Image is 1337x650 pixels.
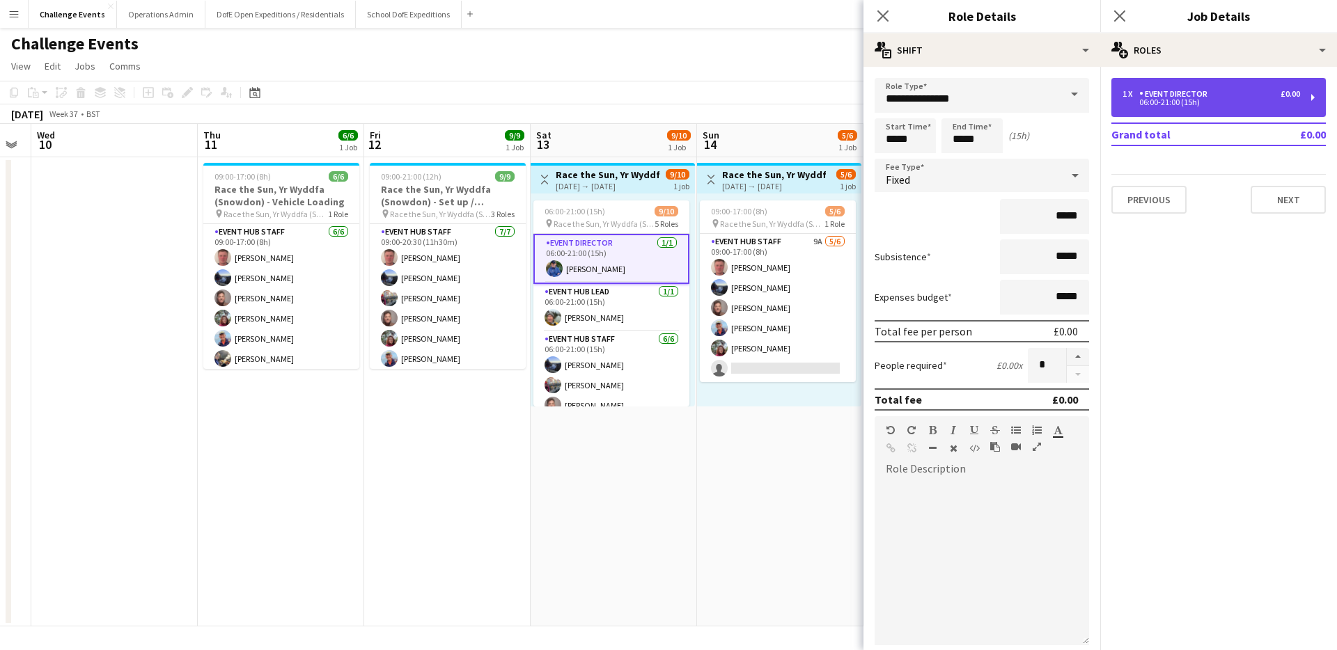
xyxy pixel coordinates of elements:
[840,180,856,191] div: 1 job
[1111,123,1260,145] td: Grand total
[224,209,328,219] span: Race the Sun, Yr Wyddfa (Snowdon) - Vehicle Loading
[886,425,896,436] button: Undo
[495,171,515,182] span: 9/9
[536,129,552,141] span: Sat
[1053,425,1063,436] button: Text Color
[6,57,36,75] a: View
[655,219,678,229] span: 5 Roles
[534,136,552,152] span: 13
[875,291,952,303] label: Expenses budget
[701,136,719,152] span: 14
[1123,99,1300,106] div: 06:00-21:00 (15h)
[381,171,441,182] span: 09:00-21:00 (12h)
[990,441,1000,452] button: Paste as plain text
[328,209,348,219] span: 1 Role
[505,130,524,141] span: 9/9
[356,1,462,28] button: School DofE Expeditions
[996,359,1022,372] div: £0.00 x
[338,130,358,141] span: 6/6
[1251,186,1326,214] button: Next
[700,200,856,382] app-job-card: 09:00-17:00 (8h)5/6 Race the Sun, Yr Wyddfa (Snowdon) - Pack Down1 RoleEvent Hub Staff9A5/609:00-...
[1054,324,1078,338] div: £0.00
[825,206,845,216] span: 5/6
[109,60,141,72] span: Comms
[533,200,689,406] app-job-card: 06:00-21:00 (15h)9/10 Race the Sun, Yr Wyddfa (Snowdon) - Event Day5 RolesEvent Director1/106:00-...
[1139,89,1213,99] div: Event Director
[11,60,31,72] span: View
[673,180,689,191] div: 1 job
[370,129,381,141] span: Fri
[875,393,922,406] div: Total fee
[875,324,972,338] div: Total fee per person
[533,331,689,479] app-card-role: Event Hub Staff6/606:00-21:00 (15h)[PERSON_NAME][PERSON_NAME][PERSON_NAME]
[45,60,61,72] span: Edit
[214,171,271,182] span: 09:00-17:00 (8h)
[711,206,767,216] span: 09:00-17:00 (8h)
[928,425,937,436] button: Bold
[203,163,359,369] app-job-card: 09:00-17:00 (8h)6/6Race the Sun, Yr Wyddfa (Snowdon) - Vehicle Loading Race the Sun, Yr Wyddfa (S...
[35,136,55,152] span: 10
[668,142,690,152] div: 1 Job
[907,425,916,436] button: Redo
[1067,348,1089,366] button: Increase
[1052,393,1078,406] div: £0.00
[836,169,856,180] span: 5/6
[554,219,655,229] span: Race the Sun, Yr Wyddfa (Snowdon) - Event Day
[886,173,910,187] span: Fixed
[824,219,845,229] span: 1 Role
[506,142,524,152] div: 1 Job
[655,206,678,216] span: 9/10
[948,443,958,454] button: Clear Formatting
[875,359,947,372] label: People required
[1011,441,1021,452] button: Insert video
[75,60,95,72] span: Jobs
[838,142,857,152] div: 1 Job
[875,251,931,263] label: Subsistence
[29,1,117,28] button: Challenge Events
[533,234,689,284] app-card-role: Event Director1/106:00-21:00 (15h)[PERSON_NAME]
[948,425,958,436] button: Italic
[390,209,491,219] span: Race the Sun, Yr Wyddfa (Snowdon) - Set up / Registration
[556,168,659,181] h3: Race the Sun, Yr Wyddfa (Snowdon) - Event Day
[720,219,824,229] span: Race the Sun, Yr Wyddfa (Snowdon) - Pack Down
[69,57,101,75] a: Jobs
[11,33,139,54] h1: Challenge Events
[969,425,979,436] button: Underline
[117,1,205,28] button: Operations Admin
[329,171,348,182] span: 6/6
[370,163,526,369] app-job-card: 09:00-21:00 (12h)9/9Race the Sun, Yr Wyddfa (Snowdon) - Set up / Registration Race the Sun, Yr Wy...
[722,168,826,181] h3: Race the Sun, Yr Wyddfa (Snowdon) - Pack Down
[667,130,691,141] span: 9/10
[556,181,659,191] div: [DATE] → [DATE]
[370,183,526,208] h3: Race the Sun, Yr Wyddfa (Snowdon) - Set up / Registration
[722,181,826,191] div: [DATE] → [DATE]
[545,206,605,216] span: 06:00-21:00 (15h)
[703,129,719,141] span: Sun
[203,129,221,141] span: Thu
[1032,441,1042,452] button: Fullscreen
[39,57,66,75] a: Edit
[928,443,937,454] button: Horizontal Line
[491,209,515,219] span: 3 Roles
[990,425,1000,436] button: Strikethrough
[37,129,55,141] span: Wed
[1281,89,1300,99] div: £0.00
[1011,425,1021,436] button: Unordered List
[1100,7,1337,25] h3: Job Details
[203,183,359,208] h3: Race the Sun, Yr Wyddfa (Snowdon) - Vehicle Loading
[533,284,689,331] app-card-role: Event Hub Lead1/106:00-21:00 (15h)[PERSON_NAME]
[1008,129,1029,142] div: (15h)
[666,169,689,180] span: 9/10
[46,109,81,119] span: Week 37
[86,109,100,119] div: BST
[11,107,43,121] div: [DATE]
[203,224,359,372] app-card-role: Event Hub Staff6/609:00-17:00 (8h)[PERSON_NAME][PERSON_NAME][PERSON_NAME][PERSON_NAME][PERSON_NAM...
[201,136,221,152] span: 11
[205,1,356,28] button: DofE Open Expeditions / Residentials
[700,234,856,382] app-card-role: Event Hub Staff9A5/609:00-17:00 (8h)[PERSON_NAME][PERSON_NAME][PERSON_NAME][PERSON_NAME][PERSON_N...
[104,57,146,75] a: Comms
